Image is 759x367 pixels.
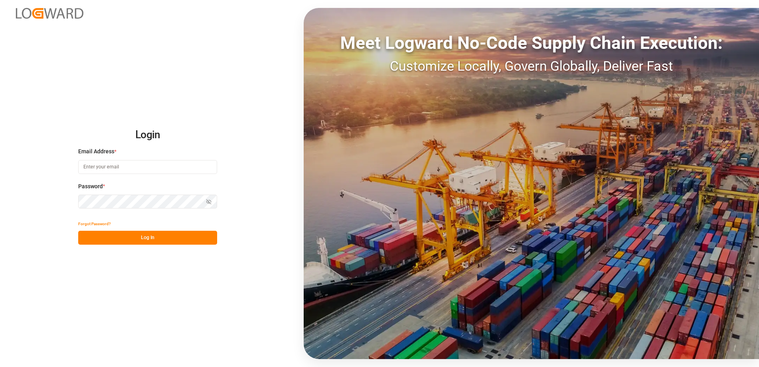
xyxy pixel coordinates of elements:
[78,160,217,174] input: Enter your email
[304,30,759,56] div: Meet Logward No-Code Supply Chain Execution:
[16,8,83,19] img: Logward_new_orange.png
[78,147,114,156] span: Email Address
[78,217,111,231] button: Forgot Password?
[304,56,759,76] div: Customize Locally, Govern Globally, Deliver Fast
[78,122,217,148] h2: Login
[78,231,217,245] button: Log In
[78,182,103,191] span: Password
